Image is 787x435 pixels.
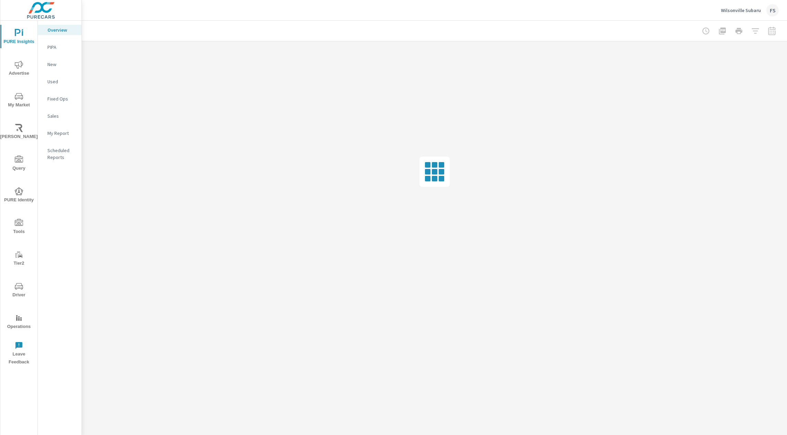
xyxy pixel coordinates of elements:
p: New [47,61,76,68]
div: Fixed Ops [38,94,81,104]
p: Sales [47,113,76,119]
span: My Market [2,92,35,109]
div: Overview [38,25,81,35]
div: nav menu [0,21,37,369]
span: Driver [2,282,35,299]
span: Operations [2,314,35,331]
p: Wilsonville Subaru [721,7,761,13]
span: Leave Feedback [2,341,35,366]
div: Sales [38,111,81,121]
div: PIPA [38,42,81,52]
div: New [38,59,81,70]
p: Scheduled Reports [47,147,76,161]
div: My Report [38,128,81,138]
p: Fixed Ops [47,95,76,102]
span: PURE Identity [2,187,35,204]
p: PIPA [47,44,76,51]
span: [PERSON_NAME] [2,124,35,141]
div: Scheduled Reports [38,145,81,162]
div: Used [38,76,81,87]
p: Used [47,78,76,85]
span: Query [2,156,35,172]
span: Advertise [2,61,35,77]
p: Overview [47,26,76,33]
div: FS [766,4,779,17]
p: My Report [47,130,76,137]
span: PURE Insights [2,29,35,46]
span: Tier2 [2,251,35,267]
span: Tools [2,219,35,236]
